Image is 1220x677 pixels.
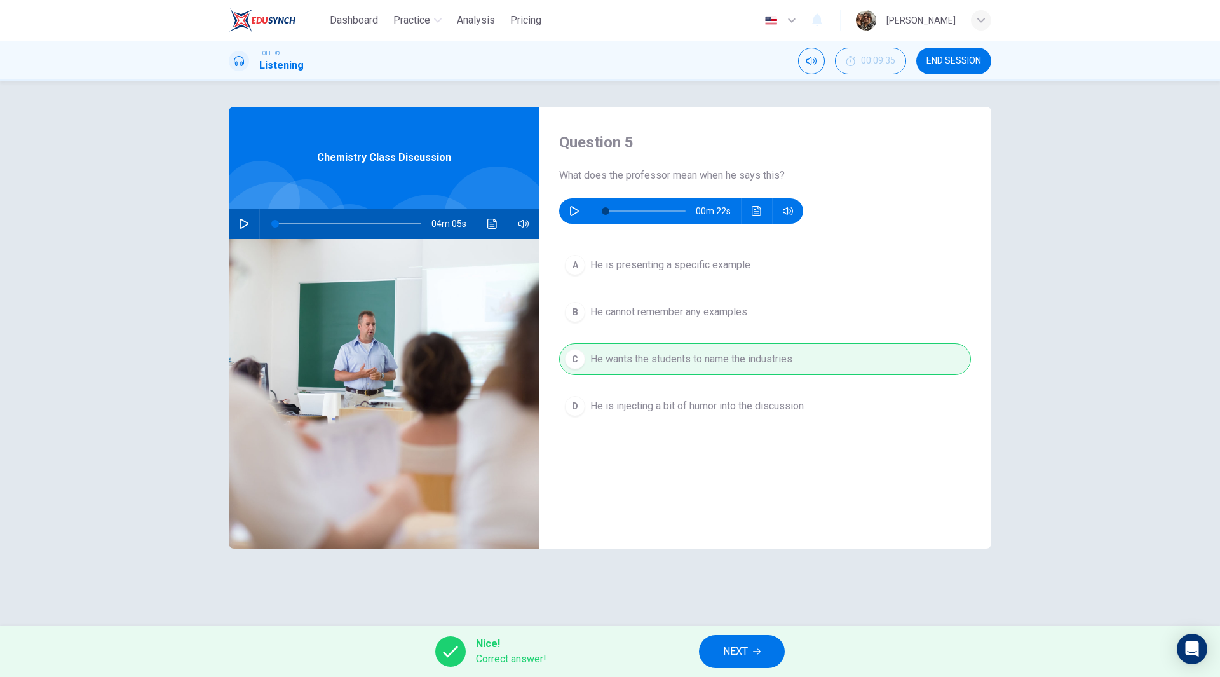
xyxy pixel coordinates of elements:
[856,10,876,31] img: Profile picture
[835,48,906,74] div: Hide
[229,8,295,33] img: EduSynch logo
[699,635,785,668] button: NEXT
[559,168,971,183] span: What does the professor mean when he says this?
[835,48,906,74] button: 00:09:35
[229,239,539,549] img: Chemistry Class Discussion
[476,636,546,652] span: Nice!
[763,16,779,25] img: en
[388,9,447,32] button: Practice
[747,198,767,224] button: Click to see the audio transcription
[559,132,971,153] h4: Question 5
[259,58,304,73] h1: Listening
[452,9,500,32] button: Analysis
[798,48,825,74] div: Mute
[317,150,451,165] span: Chemistry Class Discussion
[476,652,546,667] span: Correct answer!
[325,9,383,32] button: Dashboard
[926,56,981,66] span: END SESSION
[861,56,895,66] span: 00:09:35
[886,13,956,28] div: [PERSON_NAME]
[723,643,748,660] span: NEXT
[330,13,378,28] span: Dashboard
[457,13,495,28] span: Analysis
[510,13,541,28] span: Pricing
[916,48,991,74] button: END SESSION
[1177,634,1207,664] div: Open Intercom Messenger
[259,49,280,58] span: TOEFL®
[505,9,546,32] button: Pricing
[229,8,325,33] a: EduSynch logo
[696,198,741,224] span: 00m 22s
[431,209,477,239] span: 04m 05s
[393,13,430,28] span: Practice
[482,209,503,239] button: Click to see the audio transcription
